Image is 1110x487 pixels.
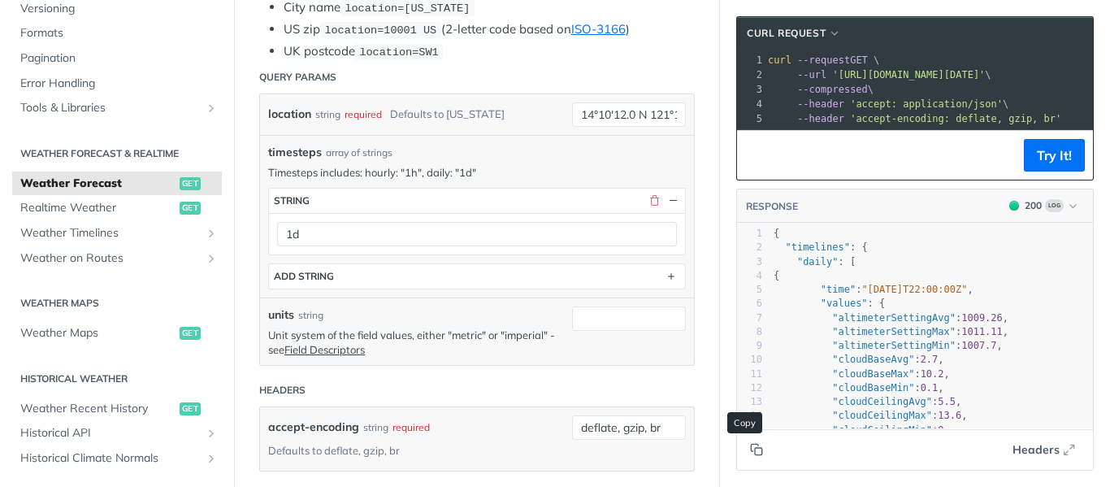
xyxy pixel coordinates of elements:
[737,311,762,325] div: 7
[20,225,201,241] span: Weather Timelines
[768,54,791,66] span: curl
[20,76,218,92] span: Error Handling
[821,298,868,309] span: "values"
[359,46,438,59] span: location=SW1
[269,189,685,213] button: string
[12,446,222,471] a: Historical Climate NormalsShow subpages for Historical Climate Normals
[284,343,365,356] a: Field Descriptors
[737,409,762,423] div: 14
[259,70,336,85] div: Query Params
[20,425,201,441] span: Historical API
[832,382,914,394] span: "cloudBaseMin"
[921,354,939,365] span: 2.7
[774,284,973,295] span: : ,
[737,283,762,297] div: 5
[832,326,956,337] span: "altimeterSettingMax"
[268,102,311,126] label: location
[850,113,1061,124] span: 'accept-encoding: deflate, gzip, br'
[774,326,1008,337] span: : ,
[797,256,839,267] span: "daily"
[961,340,996,351] span: 1007.7
[747,26,826,41] span: cURL Request
[737,82,765,97] div: 3
[737,241,762,254] div: 2
[12,196,222,220] a: Realtime Weatherget
[12,421,222,446] a: Historical APIShow subpages for Historical API
[392,415,430,439] div: required
[832,69,985,80] span: '[URL][DOMAIN_NAME][DATE]'
[768,54,879,66] span: GET \
[774,354,944,365] span: : ,
[737,339,762,353] div: 9
[768,98,1008,110] span: \
[180,402,201,415] span: get
[768,69,991,80] span: \
[737,297,762,311] div: 6
[1024,139,1085,172] button: Try It!
[768,84,874,95] span: \
[205,227,218,240] button: Show subpages for Weather Timelines
[785,241,849,253] span: "timelines"
[745,437,768,462] button: Copy to clipboard
[12,96,222,120] a: Tools & LibrariesShow subpages for Tools & Libraries
[741,25,847,41] button: cURL Request
[737,227,762,241] div: 1
[832,340,956,351] span: "altimeterSettingMin"
[20,25,218,41] span: Formats
[737,67,765,82] div: 2
[1012,441,1060,459] span: Headers
[12,372,222,386] h2: Historical Weather
[666,193,680,208] button: Hide
[284,20,695,39] li: US zip (2-letter code based on )
[832,410,932,421] span: "cloudCeilingMax"
[180,327,201,340] span: get
[1045,199,1064,212] span: Log
[797,113,844,124] span: --header
[12,72,222,96] a: Error Handling
[861,284,967,295] span: "[DATE]T22:00:00Z"
[774,382,944,394] span: : ,
[12,172,222,196] a: Weather Forecastget
[12,221,222,246] a: Weather TimelinesShow subpages for Weather Timelines
[20,176,176,192] span: Weather Forecast
[737,53,765,67] div: 1
[1004,437,1085,462] button: Headers
[20,250,201,267] span: Weather on Routes
[737,424,762,437] div: 15
[205,427,218,440] button: Show subpages for Historical API
[1009,201,1019,211] span: 200
[180,177,201,190] span: get
[774,312,1008,324] span: : ,
[268,165,686,180] p: Timesteps includes: hourly: "1h", daily: "1d"
[268,307,294,324] label: units
[274,194,310,207] div: string
[737,269,762,283] div: 4
[938,424,943,436] span: 0
[205,252,218,265] button: Show subpages for Weather on Routes
[363,415,388,439] div: string
[12,246,222,271] a: Weather on RoutesShow subpages for Weather on Routes
[774,424,950,436] span: : ,
[737,111,765,126] div: 5
[737,325,762,339] div: 8
[1025,198,1042,213] div: 200
[20,100,201,116] span: Tools & Libraries
[832,396,932,407] span: "cloudCeilingAvg"
[921,382,939,394] span: 0.1
[20,325,176,341] span: Weather Maps
[938,410,961,421] span: 13.6
[326,146,392,160] div: array of strings
[774,340,1003,351] span: : ,
[774,241,868,253] span: : {
[737,97,765,111] div: 4
[961,312,1003,324] span: 1009.26
[20,50,218,67] span: Pagination
[745,143,768,167] button: Copy to clipboard
[737,367,762,381] div: 11
[268,328,564,357] p: Unit system of the field values, either "metric" or "imperial" - see
[821,284,856,295] span: "time"
[298,308,323,323] div: string
[1001,198,1085,214] button: 200200Log
[832,424,932,436] span: "cloudCeilingMin"
[774,410,968,421] span: : ,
